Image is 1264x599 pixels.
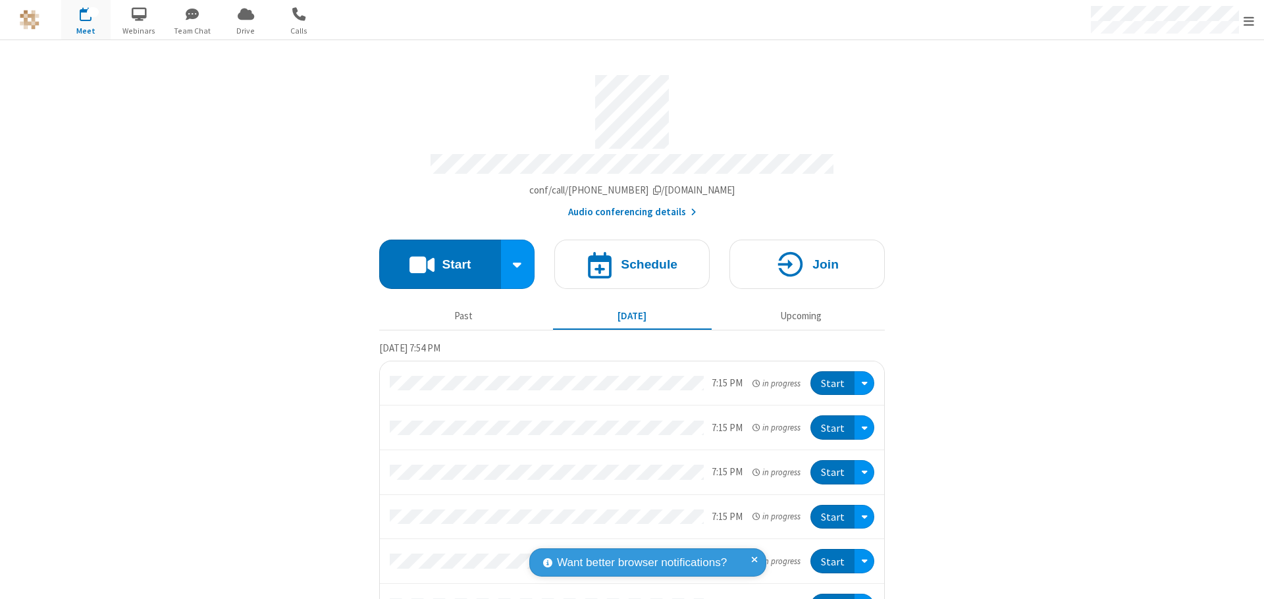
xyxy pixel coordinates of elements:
h4: Start [442,258,471,271]
iframe: Chat [1231,565,1254,590]
span: Meet [61,25,111,37]
span: Want better browser notifications? [557,554,727,571]
div: Start conference options [501,240,535,289]
button: Audio conferencing details [568,205,697,220]
div: Open menu [855,415,874,440]
button: Start [810,415,855,440]
button: Start [810,460,855,484]
button: Start [810,549,855,573]
button: Join [729,240,885,289]
span: Team Chat [168,25,217,37]
button: Start [379,240,501,289]
section: Account details [379,65,885,220]
em: in progress [752,466,801,479]
em: in progress [752,555,801,567]
button: Upcoming [722,303,880,328]
em: in progress [752,510,801,523]
button: Start [810,371,855,396]
div: Open menu [855,549,874,573]
span: Copy my meeting room link [529,184,735,196]
div: 7:15 PM [712,509,743,525]
div: 7:15 PM [712,376,743,391]
h4: Join [812,258,839,271]
span: Webinars [115,25,164,37]
button: Past [384,303,543,328]
div: Open menu [855,371,874,396]
img: QA Selenium DO NOT DELETE OR CHANGE [20,10,39,30]
button: [DATE] [553,303,712,328]
em: in progress [752,377,801,390]
span: Calls [275,25,324,37]
button: Start [810,505,855,529]
span: [DATE] 7:54 PM [379,342,440,354]
h4: Schedule [621,258,677,271]
span: Drive [221,25,271,37]
div: Open menu [855,505,874,529]
div: 7:15 PM [712,465,743,480]
button: Schedule [554,240,710,289]
div: Open menu [855,460,874,484]
div: 12 [87,7,99,17]
div: 7:15 PM [712,421,743,436]
button: Copy my meeting room linkCopy my meeting room link [529,183,735,198]
em: in progress [752,421,801,434]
